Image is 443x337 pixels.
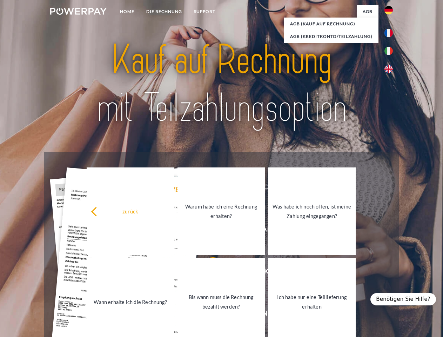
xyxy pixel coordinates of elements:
[67,34,376,134] img: title-powerpay_de.svg
[357,5,378,18] a: agb
[370,293,436,305] div: Benötigen Sie Hilfe?
[273,292,351,311] div: Ich habe nur eine Teillieferung erhalten
[182,292,261,311] div: Bis wann muss die Rechnung bezahlt werden?
[91,297,170,306] div: Wann erhalte ich die Rechnung?
[384,47,393,55] img: it
[384,29,393,37] img: fr
[384,65,393,73] img: en
[182,202,261,221] div: Warum habe ich eine Rechnung erhalten?
[188,5,221,18] a: SUPPORT
[114,5,140,18] a: Home
[384,6,393,14] img: de
[284,18,378,30] a: AGB (Kauf auf Rechnung)
[268,167,356,255] a: Was habe ich noch offen, ist meine Zahlung eingegangen?
[140,5,188,18] a: DIE RECHNUNG
[91,206,170,216] div: zurück
[284,30,378,43] a: AGB (Kreditkonto/Teilzahlung)
[273,202,351,221] div: Was habe ich noch offen, ist meine Zahlung eingegangen?
[50,8,107,15] img: logo-powerpay-white.svg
